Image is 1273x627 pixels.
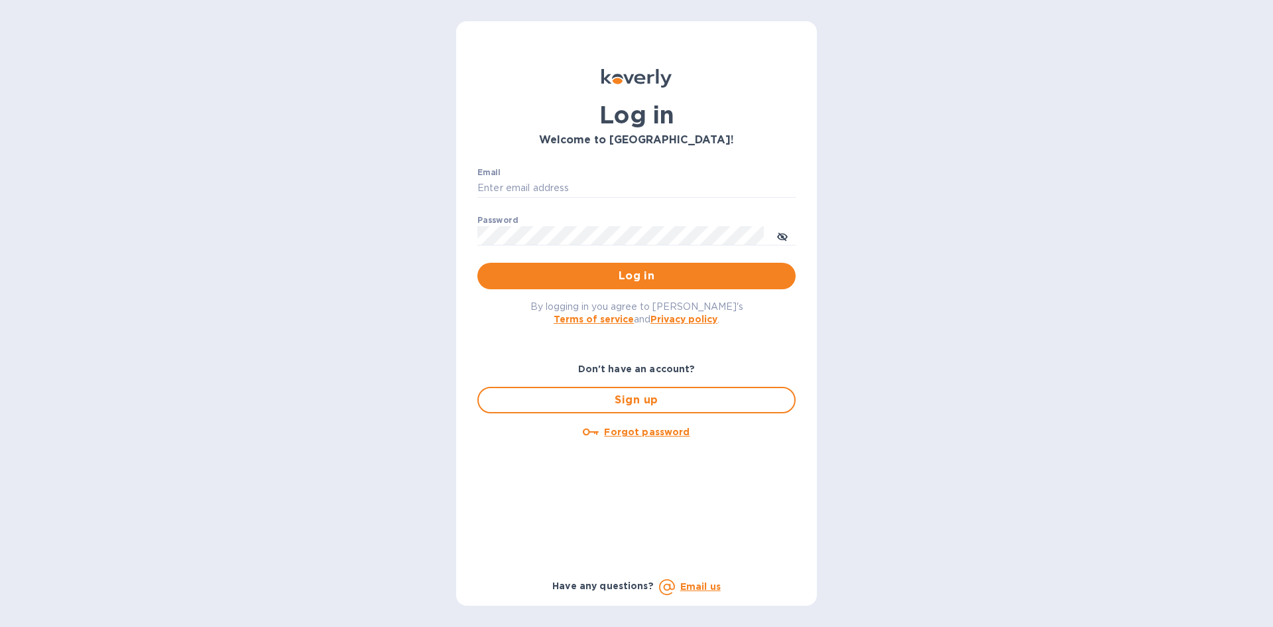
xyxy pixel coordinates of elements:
[489,392,784,408] span: Sign up
[477,134,796,147] h3: Welcome to [GEOGRAPHIC_DATA]!
[601,69,672,88] img: Koverly
[477,216,518,224] label: Password
[477,178,796,198] input: Enter email address
[477,263,796,289] button: Log in
[477,169,501,176] label: Email
[578,364,696,374] b: Don't have an account?
[680,581,721,592] a: Email us
[650,314,717,324] a: Privacy policy
[552,581,654,591] b: Have any questions?
[554,314,634,324] a: Terms of service
[477,101,796,129] h1: Log in
[769,222,796,249] button: toggle password visibility
[488,268,785,284] span: Log in
[477,387,796,413] button: Sign up
[530,301,743,324] span: By logging in you agree to [PERSON_NAME]'s and .
[604,427,690,437] u: Forgot password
